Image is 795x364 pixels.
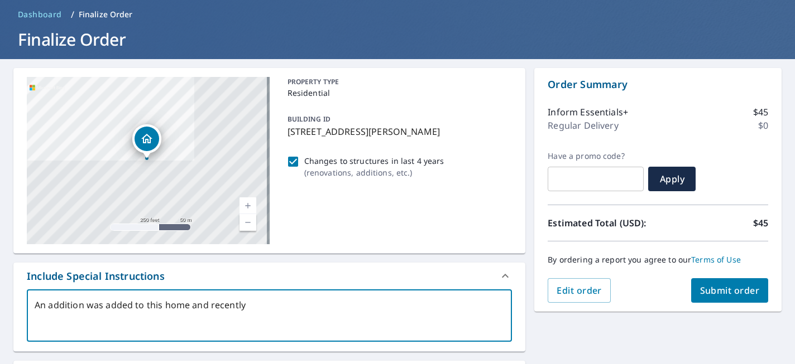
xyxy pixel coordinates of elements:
button: Edit order [548,278,611,303]
div: Dropped pin, building 1, Residential property, 103 N Harmony Rd Kingsley, PA 18826 [132,124,161,159]
button: Submit order [691,278,769,303]
a: Terms of Use [691,254,741,265]
p: ( renovations, additions, etc. ) [304,167,444,178]
p: Residential [288,87,508,99]
p: [STREET_ADDRESS][PERSON_NAME] [288,125,508,138]
div: Include Special Instructions [27,269,165,284]
nav: breadcrumb [13,6,782,23]
p: Changes to structures in last 4 years [304,155,444,167]
span: Edit order [557,284,602,297]
a: Dashboard [13,6,66,23]
p: $45 [753,105,768,119]
label: Have a promo code? [548,151,644,161]
p: $45 [753,216,768,230]
div: Include Special Instructions [13,263,525,289]
button: Apply [648,167,696,191]
p: Regular Delivery [548,119,618,132]
a: Current Level 17, Zoom In [240,197,256,214]
span: Dashboard [18,9,62,20]
p: PROPERTY TYPE [288,77,508,87]
span: Apply [657,173,687,185]
textarea: An addition was added to this home and recentl [35,300,504,332]
p: BUILDING ID [288,114,331,124]
p: By ordering a report you agree to our [548,255,768,265]
span: Submit order [700,284,760,297]
p: Finalize Order [79,9,133,20]
p: Estimated Total (USD): [548,216,658,230]
h1: Finalize Order [13,28,782,51]
li: / [71,8,74,21]
p: $0 [758,119,768,132]
p: Inform Essentials+ [548,105,628,119]
a: Current Level 17, Zoom Out [240,214,256,231]
p: Order Summary [548,77,768,92]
